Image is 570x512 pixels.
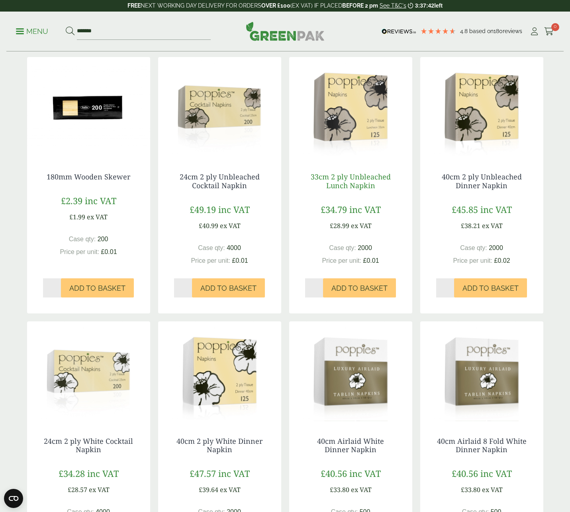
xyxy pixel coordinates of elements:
span: Add to Basket [200,284,257,293]
a: 40cm Airlaid 8 Fold White Dinner Napkin [437,436,527,455]
span: £39.64 [199,485,218,494]
img: 2424RC 24cm Cocktail - Unbleached Pack [158,57,281,157]
span: inc VAT [85,195,116,207]
span: Case qty: [329,244,356,251]
strong: OVER £100 [261,2,290,9]
a: 33cm 2 ply Unbleached Lunch Napkin [311,172,391,190]
span: inc VAT [480,203,512,215]
a: Menu [16,27,48,35]
span: inc VAT [349,467,381,479]
span: £1.99 [69,213,85,221]
img: 180mm Wooden Skewer-0 [27,57,150,157]
span: £0.02 [494,257,510,264]
span: £34.28 [59,467,85,479]
button: Add to Basket [323,278,396,297]
span: inc VAT [87,467,119,479]
span: £38.21 [461,221,480,230]
img: GreenPak Supplies [246,22,325,41]
span: £40.56 [321,467,347,479]
span: Price per unit: [191,257,230,264]
span: 4.8 [460,28,469,34]
span: £33.80 [330,485,349,494]
img: 3324RC 33cm 4 Fold - Unbleached Pack [289,57,412,157]
a: See T&C's [380,2,406,9]
span: £28.57 [68,485,87,494]
a: 24cm 2 ply Unbleached Cocktail Napkin [180,172,260,190]
span: Price per unit: [453,257,492,264]
span: 0 [551,23,559,31]
img: 40cm 2 Ply White Napkin [158,321,281,421]
a: 0 [544,26,554,37]
span: 2000 [358,244,372,251]
button: Open CMP widget [4,489,23,508]
span: Add to Basket [69,284,125,293]
span: inc VAT [218,467,250,479]
span: Add to Basket [331,284,388,293]
span: £0.01 [101,248,117,255]
span: ex VAT [482,221,503,230]
img: 24cm 2 Ply Cocktail White Napkin [27,321,150,421]
span: ex VAT [220,221,241,230]
span: ex VAT [482,485,503,494]
i: My Account [529,28,539,35]
span: Case qty: [460,244,487,251]
span: £47.57 [190,467,216,479]
span: inc VAT [480,467,512,479]
button: Add to Basket [61,278,134,297]
a: 40cm 2 ply Unbleached Dinner Napkin [442,172,522,190]
span: Based on [469,28,494,34]
a: 40cm Airlaid White Dinner Napkin [317,436,384,455]
span: Case qty: [198,244,225,251]
span: inc VAT [349,203,381,215]
span: inc VAT [218,203,250,215]
span: £0.01 [232,257,248,264]
span: £33.80 [461,485,480,494]
span: £2.39 [61,195,82,207]
span: Price per unit: [60,248,99,255]
i: Cart [544,28,554,35]
a: 180mm Wooden Skewer [47,172,130,181]
span: 180 [494,28,503,34]
strong: FREE [127,2,141,9]
img: 40cm Airlaid White Napkin [289,321,412,421]
span: ex VAT [351,221,372,230]
span: ex VAT [89,485,110,494]
span: £49.19 [190,203,216,215]
p: Menu [16,27,48,36]
span: 2000 [489,244,503,251]
button: Add to Basket [192,278,265,297]
span: 3:37:42 [415,2,434,9]
span: 200 [98,236,108,242]
button: Add to Basket [454,278,527,297]
span: Price per unit: [322,257,361,264]
span: £0.01 [363,257,379,264]
span: £28.99 [330,221,349,230]
img: 4048WH 40cm 8 Fold Tablin - White Pack [420,321,543,421]
div: 4.78 Stars [420,28,456,35]
span: Case qty: [69,236,96,242]
span: ex VAT [351,485,372,494]
strong: BEFORE 2 pm [342,2,378,9]
img: 4024RC 40cm 4 Fold 2 ply- Unbleached Pack [420,57,543,157]
a: 24cm 2 ply White Cocktail Napkin [44,436,133,455]
span: reviews [503,28,522,34]
span: 4000 [227,244,241,251]
span: £45.85 [452,203,478,215]
span: left [434,2,443,9]
span: £40.99 [199,221,218,230]
span: £40.56 [452,467,478,479]
span: Add to Basket [462,284,519,293]
span: £34.79 [321,203,347,215]
img: REVIEWS.io [382,29,416,34]
a: 40cm 2 ply White Dinner Napkin [176,436,262,455]
span: ex VAT [220,485,241,494]
span: ex VAT [87,213,108,221]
